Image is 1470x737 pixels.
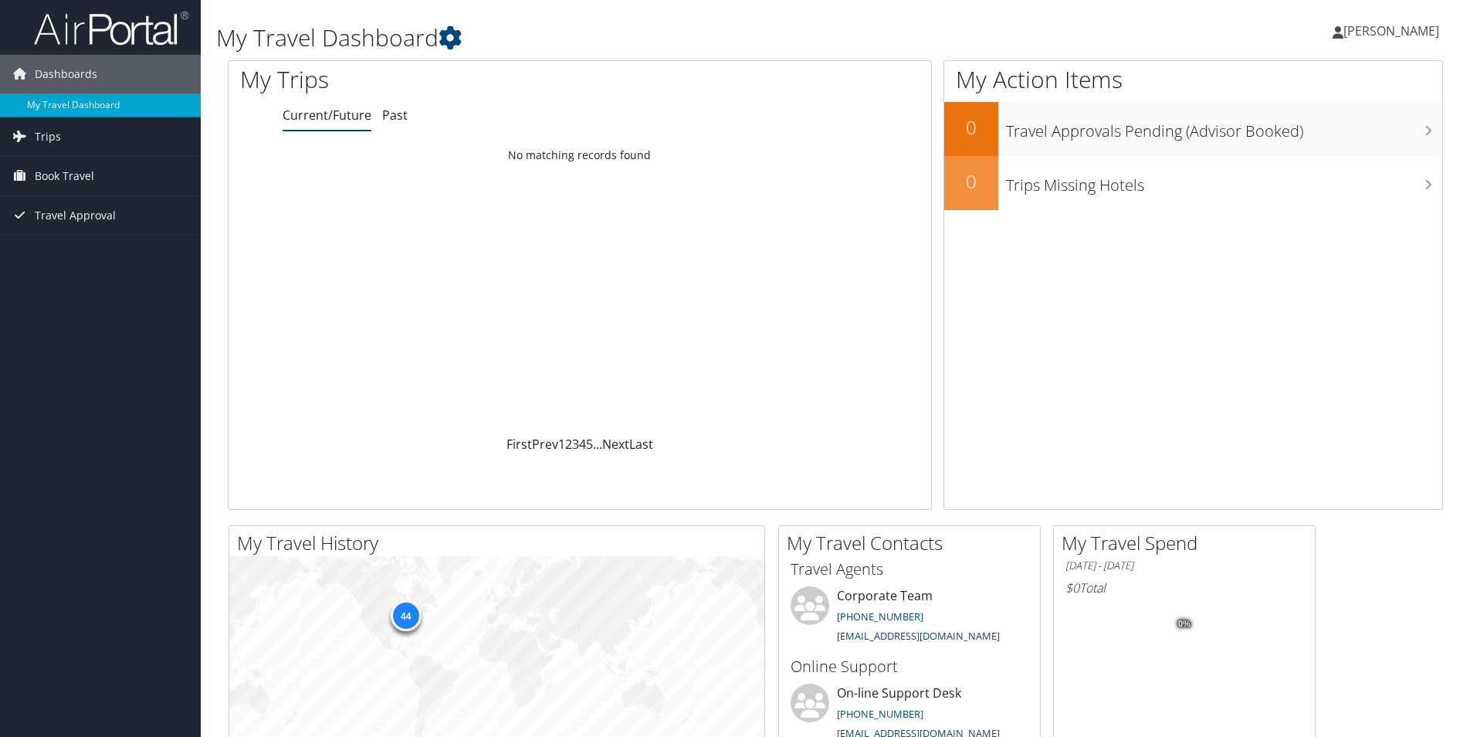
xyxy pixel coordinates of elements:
a: Current/Future [283,107,371,124]
a: 1 [558,436,565,453]
h3: Travel Agents [791,559,1028,580]
img: airportal-logo.png [34,10,188,46]
h3: Online Support [791,656,1028,678]
h6: [DATE] - [DATE] [1065,559,1303,573]
a: Last [629,436,653,453]
a: [PHONE_NUMBER] [837,707,923,721]
tspan: 0% [1178,620,1191,629]
a: 4 [579,436,586,453]
h2: My Travel History [237,530,764,556]
a: [PHONE_NUMBER] [837,610,923,623]
li: Corporate Team [783,586,1036,650]
span: … [593,436,602,453]
h1: My Travel Dashboard [216,22,1042,54]
h3: Travel Approvals Pending (Advisor Booked) [1006,113,1442,142]
span: Book Travel [35,157,94,195]
h3: Trips Missing Hotels [1006,167,1442,196]
a: 0Travel Approvals Pending (Advisor Booked) [944,102,1442,156]
h6: Total [1065,579,1303,596]
h2: 0 [944,168,998,195]
a: Past [382,107,408,124]
h1: My Action Items [944,63,1442,96]
h2: My Travel Spend [1062,530,1315,556]
a: 3 [572,436,579,453]
h2: My Travel Contacts [787,530,1040,556]
span: Dashboards [35,55,97,93]
span: Travel Approval [35,196,116,235]
span: $0 [1065,579,1079,596]
span: Trips [35,117,61,156]
h2: 0 [944,114,998,141]
a: [EMAIL_ADDRESS][DOMAIN_NAME] [837,629,1000,643]
a: First [506,436,532,453]
a: 0Trips Missing Hotels [944,156,1442,210]
a: 5 [586,436,593,453]
a: Next [602,436,629,453]
td: No matching records found [229,141,931,169]
a: Prev [532,436,558,453]
div: 44 [390,600,421,631]
a: 2 [565,436,572,453]
h1: My Trips [240,63,627,96]
a: [PERSON_NAME] [1333,8,1455,54]
span: [PERSON_NAME] [1343,22,1439,39]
